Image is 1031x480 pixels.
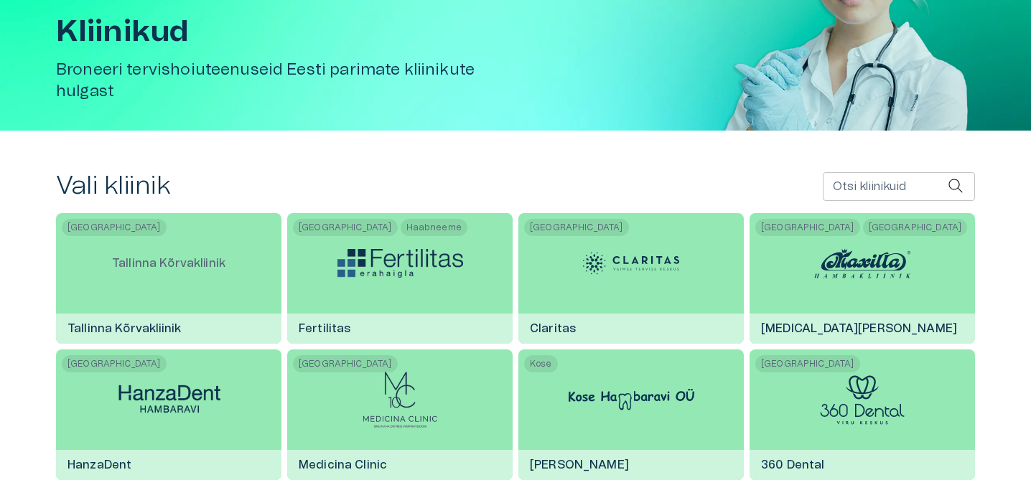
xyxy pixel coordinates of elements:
[750,309,969,348] h6: [MEDICAL_DATA][PERSON_NAME]
[524,355,558,372] span: Kose
[518,213,744,344] a: [GEOGRAPHIC_DATA]Claritas logoClaritas
[863,219,968,236] span: [GEOGRAPHIC_DATA]
[569,389,694,410] img: Kose Hambaravi logo
[287,349,513,480] a: [GEOGRAPHIC_DATA]Medicina Clinic logoMedicina Clinic
[62,355,167,372] span: [GEOGRAPHIC_DATA]
[755,355,860,372] span: [GEOGRAPHIC_DATA]
[101,243,237,283] p: Tallinna Kõrvakliinik
[293,219,398,236] span: [GEOGRAPHIC_DATA]
[755,219,860,236] span: [GEOGRAPHIC_DATA]
[401,219,467,236] span: Haabneeme
[337,249,463,278] img: Fertilitas logo
[56,349,281,480] a: [GEOGRAPHIC_DATA]HanzaDent logoHanzaDent
[56,309,192,348] h6: Tallinna Kõrvakliinik
[56,15,521,48] h1: Kliinikud
[56,213,281,344] a: [GEOGRAPHIC_DATA]Tallinna KõrvakliinikTallinna Kõrvakliinik
[820,375,905,425] img: 360 Dental logo
[518,309,587,348] h6: Claritas
[287,213,513,344] a: [GEOGRAPHIC_DATA]HaabneemeFertilitas logoFertilitas
[524,219,629,236] span: [GEOGRAPHIC_DATA]
[362,371,438,428] img: Medicina Clinic logo
[518,349,744,480] a: KoseKose Hambaravi logo[PERSON_NAME]
[750,213,975,344] a: [GEOGRAPHIC_DATA][GEOGRAPHIC_DATA]Maxilla Hambakliinik logo[MEDICAL_DATA][PERSON_NAME]
[808,242,916,285] img: Maxilla Hambakliinik logo
[106,380,232,420] img: HanzaDent logo
[56,171,170,202] h2: Vali kliinik
[293,355,398,372] span: [GEOGRAPHIC_DATA]
[577,242,685,285] img: Claritas logo
[62,219,167,236] span: [GEOGRAPHIC_DATA]
[287,309,363,348] h6: Fertilitas
[56,60,521,102] h5: Broneeri tervishoiuteenuseid Eesti parimate kliinikute hulgast
[750,349,975,480] a: [GEOGRAPHIC_DATA]360 Dental logo360 Dental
